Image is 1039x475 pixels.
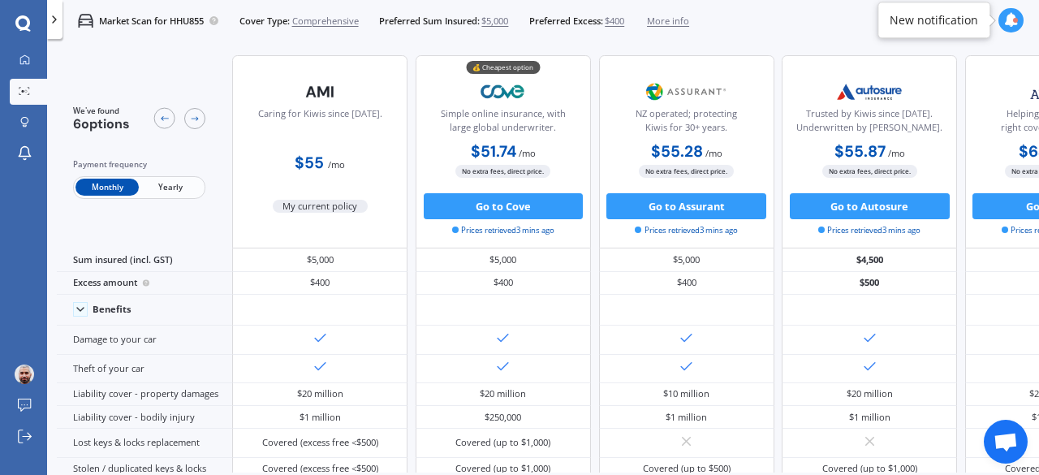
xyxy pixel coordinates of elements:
div: Trusted by Kiwis since [DATE]. Underwritten by [PERSON_NAME]. [793,107,946,140]
div: New notification [890,12,978,28]
img: Cove.webp [460,76,546,108]
span: Preferred Excess: [529,15,603,28]
div: $400 [232,272,407,295]
b: $55.28 [651,141,703,162]
span: Prices retrieved 3 mins ago [452,225,554,236]
b: $55 [295,153,324,173]
b: $51.74 [471,141,516,162]
p: Market Scan for HHU855 [99,15,204,28]
div: $1 million [300,411,341,424]
div: Covered (up to $1,000) [455,436,550,449]
span: More info [647,15,689,28]
div: Excess amount [57,272,232,295]
div: $5,000 [416,248,591,271]
span: / mo [519,147,536,159]
img: car.f15378c7a67c060ca3f3.svg [78,13,93,28]
span: 6 options [73,115,130,132]
div: Covered (up to $1,000) [455,462,550,475]
div: $400 [599,272,774,295]
img: AMI-text-1.webp [278,76,364,108]
div: Simple online insurance, with large global underwriter. [427,107,580,140]
div: $250,000 [485,411,521,424]
span: No extra fees, direct price. [639,165,734,177]
b: $55.87 [834,141,886,162]
div: $5,000 [232,248,407,271]
div: Sum insured (incl. GST) [57,248,232,271]
div: Liability cover - property damages [57,383,232,406]
span: / mo [328,158,345,171]
span: No extra fees, direct price. [455,165,550,177]
div: Theft of your car [57,355,232,383]
div: Covered (up to $500) [643,462,731,475]
div: Benefits [93,304,131,315]
div: $20 million [480,387,526,400]
span: My current policy [273,200,369,213]
div: Damage to your car [57,326,232,354]
div: Covered (excess free <$500) [262,462,378,475]
div: $1 million [849,411,890,424]
div: $400 [416,272,591,295]
img: ACg8ocJ37x56BGuDj-7hyu3x8-fPvrOWKRwFAe8tN6mFAk_Hpg=s96-c [15,365,34,384]
div: Caring for Kiwis since [DATE]. [258,107,382,140]
div: $20 million [847,387,893,400]
div: Liability cover - bodily injury [57,406,232,429]
span: We've found [73,106,130,117]
span: Yearly [139,179,202,196]
div: Covered (up to $1,000) [822,462,917,475]
div: $4,500 [782,248,957,271]
div: NZ operated; protecting Kiwis for 30+ years. [610,107,762,140]
span: / mo [705,147,722,159]
span: No extra fees, direct price. [822,165,917,177]
div: $5,000 [599,248,774,271]
span: Prices retrieved 3 mins ago [818,225,920,236]
span: Comprehensive [292,15,359,28]
span: Prices retrieved 3 mins ago [635,225,737,236]
button: Go to Cove [424,193,584,219]
img: Assurant.png [644,76,730,108]
button: Go to Assurant [606,193,766,219]
a: Open chat [984,420,1028,464]
div: $20 million [297,387,343,400]
div: Payment frequency [73,158,205,171]
div: $500 [782,272,957,295]
span: / mo [888,147,905,159]
span: Monthly [75,179,139,196]
div: Lost keys & locks replacement [57,429,232,457]
div: 💰 Cheapest option [466,61,540,74]
img: Autosure.webp [826,76,912,108]
div: $1 million [666,411,707,424]
span: $400 [605,15,624,28]
span: Preferred Sum Insured: [379,15,480,28]
span: Cover Type: [239,15,290,28]
span: $5,000 [481,15,508,28]
button: Go to Autosure [790,193,950,219]
div: Covered (excess free <$500) [262,436,378,449]
div: $10 million [663,387,709,400]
